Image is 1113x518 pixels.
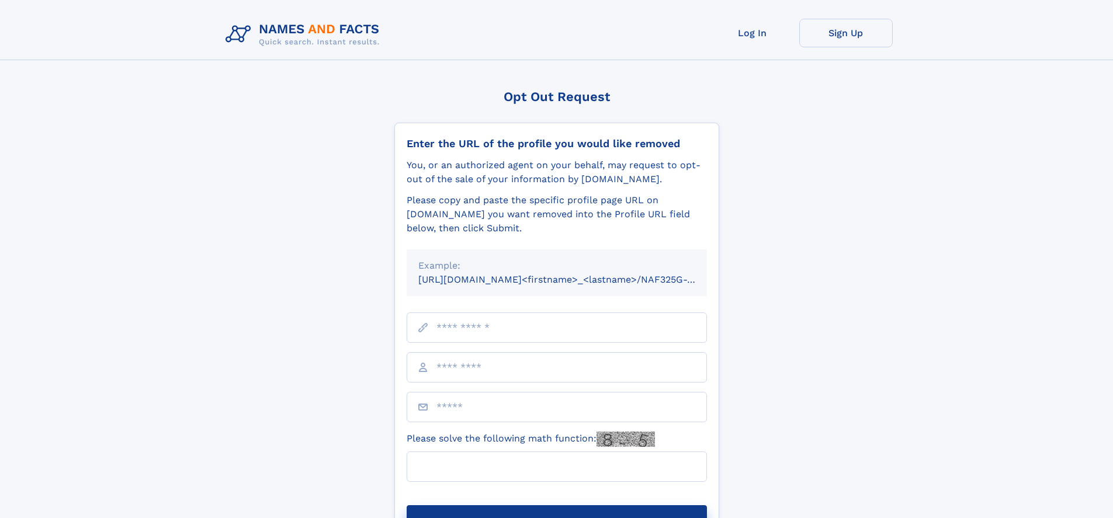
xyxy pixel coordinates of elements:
[799,19,893,47] a: Sign Up
[407,432,655,447] label: Please solve the following math function:
[221,19,389,50] img: Logo Names and Facts
[418,274,729,285] small: [URL][DOMAIN_NAME]<firstname>_<lastname>/NAF325G-xxxxxxxx
[418,259,695,273] div: Example:
[706,19,799,47] a: Log In
[394,89,719,104] div: Opt Out Request
[407,193,707,235] div: Please copy and paste the specific profile page URL on [DOMAIN_NAME] you want removed into the Pr...
[407,137,707,150] div: Enter the URL of the profile you would like removed
[407,158,707,186] div: You, or an authorized agent on your behalf, may request to opt-out of the sale of your informatio...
